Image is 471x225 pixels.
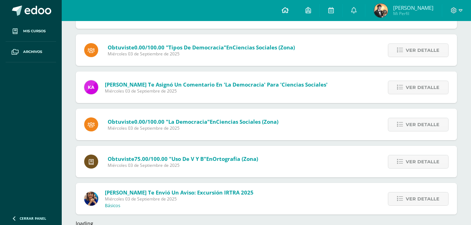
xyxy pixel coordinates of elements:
span: Mi Perfil [393,11,433,16]
span: Miércoles 03 de Septiembre de 2025 [105,88,328,94]
span: Ver detalle [406,81,439,94]
span: Miércoles 03 de Septiembre de 2025 [108,125,278,131]
span: Ver detalle [406,155,439,168]
img: bee4affa6473aeaf057711ec23146b4f.png [84,80,98,94]
span: Obtuviste en [108,118,278,125]
span: "uso de v y b" [169,155,206,162]
span: [PERSON_NAME] te envió un aviso: Excursión IRTRA 2025 [105,189,254,196]
span: Ciencias Sociales (Zona) [233,44,295,51]
span: "Tipos de democracia" [166,44,226,51]
span: [PERSON_NAME] [393,4,433,11]
img: 1a576c4b5cbd41fc70383f3f77ce78f7.png [374,4,388,18]
span: 0.00/100.00 [134,44,164,51]
span: 0.00/100.00 [134,118,164,125]
img: 5d6f35d558c486632aab3bda9a330e6b.png [84,192,98,206]
span: [PERSON_NAME] te asignó un comentario en 'La democracia' para 'Ciencias Sociales' [105,81,328,88]
span: Ortografía (Zona) [213,155,258,162]
span: Obtuviste en [108,155,258,162]
a: Archivos [6,42,56,62]
span: Archivos [23,49,42,55]
span: Miércoles 03 de Septiembre de 2025 [108,51,295,57]
span: Cerrar panel [20,216,46,221]
span: Miércoles 03 de Septiembre de 2025 [105,196,254,202]
a: Mis cursos [6,21,56,42]
span: Ver detalle [406,44,439,57]
span: 75.00/100.00 [134,155,168,162]
p: Básicos [105,203,120,209]
span: Ver detalle [406,192,439,205]
span: "La democracia" [166,118,210,125]
span: Miércoles 03 de Septiembre de 2025 [108,162,258,168]
span: Obtuviste en [108,44,295,51]
span: Ciencias Sociales (Zona) [216,118,278,125]
span: Ver detalle [406,118,439,131]
span: Mis cursos [23,28,46,34]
